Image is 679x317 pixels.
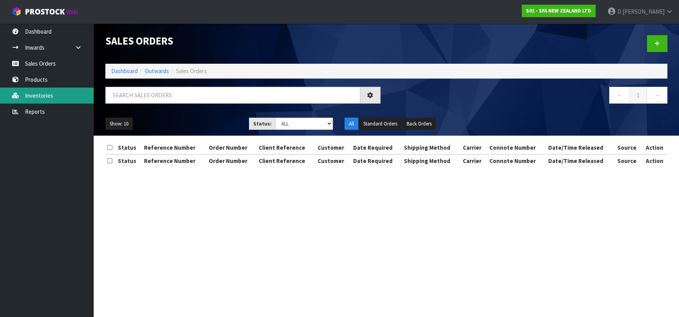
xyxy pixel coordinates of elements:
th: Client Reference [256,141,315,154]
strong: S01 - SFA NEW ZEALAND LTD [526,7,591,14]
a: → [647,87,667,104]
span: Sales Orders [176,67,207,75]
th: Carrier [461,154,487,167]
th: Action [642,141,668,154]
span: [PERSON_NAME] [622,8,665,15]
th: Customer [316,141,351,154]
th: Source [615,141,642,154]
button: All [345,118,358,130]
a: 1 [629,87,647,104]
th: Client Reference [256,154,315,167]
img: cube-alt.png [12,7,21,16]
span: ProStock [25,7,65,17]
th: Status [116,154,142,167]
th: Reference Number [142,154,207,167]
h1: Sales Orders [105,35,380,47]
a: Dashboard [111,67,138,75]
th: Carrier [461,141,487,154]
th: Status [116,141,142,154]
th: Connote Number [487,154,546,167]
th: Connote Number [487,141,546,154]
th: Order Number [207,141,257,154]
th: Shipping Method [402,141,461,154]
input: Search sales orders [105,87,360,104]
span: D [617,8,621,15]
th: Source [615,154,642,167]
th: Reference Number [142,141,207,154]
th: Date Required [351,141,402,154]
th: Date/Time Released [546,154,615,167]
a: Outwards [145,67,169,75]
th: Date Required [351,154,402,167]
th: Shipping Method [402,154,461,167]
button: Standard Orders [359,118,402,130]
th: Action [642,154,668,167]
nav: Page navigation [392,87,667,106]
th: Date/Time Released [546,141,615,154]
th: Customer [316,154,351,167]
button: Back Orders [402,118,436,130]
button: Show: 10 [105,118,133,130]
small: WMS [66,9,78,16]
a: ← [609,87,630,104]
strong: Status: [253,120,272,127]
th: Order Number [207,154,257,167]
